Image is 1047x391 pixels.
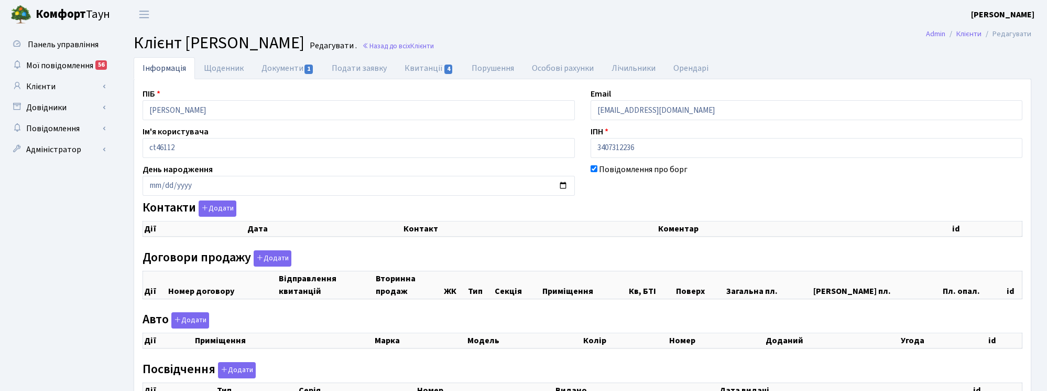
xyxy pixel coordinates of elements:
[466,333,582,348] th: Модель
[5,139,110,160] a: Адміністратор
[910,23,1047,45] nav: breadcrumb
[463,57,523,79] a: Порушення
[28,39,99,50] span: Панель управління
[194,333,374,348] th: Приміщення
[900,333,987,348] th: Угода
[1006,271,1022,299] th: id
[131,6,157,23] button: Переключити навігацію
[375,271,443,299] th: Вторинна продаж
[10,4,31,25] img: logo.png
[171,312,209,329] button: Авто
[396,57,462,79] a: Квитанції
[215,360,256,378] a: Додати
[664,57,717,79] a: Орендарі
[591,125,608,138] label: ІПН
[169,311,209,329] a: Додати
[143,250,291,267] label: Договори продажу
[362,41,434,51] a: Назад до всіхКлієнти
[143,271,167,299] th: Дії
[956,28,981,39] a: Клієнти
[402,221,657,237] th: Контакт
[323,57,396,79] a: Подати заявку
[725,271,812,299] th: Загальна пл.
[599,163,688,176] label: Повідомлення про борг
[765,333,900,348] th: Доданий
[95,60,107,70] div: 56
[308,41,357,51] small: Редагувати .
[143,88,160,100] label: ПІБ
[5,76,110,97] a: Клієнти
[134,31,304,55] span: Клієнт [PERSON_NAME]
[987,333,1022,348] th: id
[134,57,195,79] a: Інформація
[971,9,1034,20] b: [PERSON_NAME]
[5,97,110,118] a: Довідники
[523,57,603,79] a: Особові рахунки
[374,333,466,348] th: Марка
[246,221,402,237] th: Дата
[981,28,1031,40] li: Редагувати
[218,362,256,378] button: Посвідчення
[254,250,291,267] button: Договори продажу
[195,57,253,79] a: Щоденник
[143,362,256,378] label: Посвідчення
[5,118,110,139] a: Повідомлення
[143,333,194,348] th: Дії
[603,57,664,79] a: Лічильники
[971,8,1034,21] a: [PERSON_NAME]
[26,60,93,71] span: Мої повідомлення
[444,65,453,74] span: 4
[36,6,86,23] b: Комфорт
[591,88,611,100] label: Email
[410,41,434,51] span: Клієнти
[5,34,110,55] a: Панель управління
[199,200,236,217] button: Контакти
[668,333,765,348] th: Номер
[675,271,725,299] th: Поверх
[582,333,668,348] th: Колір
[467,271,494,299] th: Тип
[942,271,1006,299] th: Пл. опал.
[304,65,313,74] span: 1
[143,312,209,329] label: Авто
[143,125,209,138] label: Ім'я користувача
[541,271,627,299] th: Приміщення
[494,271,541,299] th: Секція
[812,271,942,299] th: [PERSON_NAME] пл.
[196,199,236,217] a: Додати
[657,221,952,237] th: Коментар
[951,221,1022,237] th: id
[5,55,110,76] a: Мої повідомлення56
[251,248,291,267] a: Додати
[143,221,247,237] th: Дії
[143,163,213,176] label: День народження
[278,271,375,299] th: Відправлення квитанцій
[443,271,466,299] th: ЖК
[926,28,945,39] a: Admin
[253,57,323,79] a: Документи
[628,271,675,299] th: Кв, БТІ
[167,271,278,299] th: Номер договору
[36,6,110,24] span: Таун
[143,200,236,217] label: Контакти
